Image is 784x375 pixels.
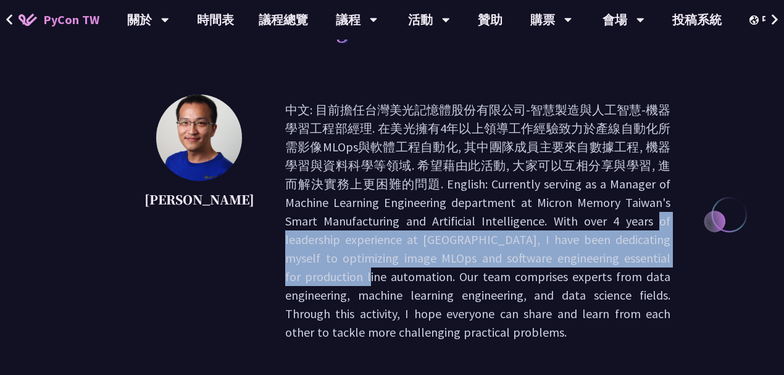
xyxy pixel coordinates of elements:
a: PyCon TW [6,4,112,35]
img: 程俊培 [156,95,242,181]
p: 中文: 目前擔任台灣美光記憶體股份有限公司-智慧製造與人工智慧-機器學習工程部經理. 在美光擁有4年以上領導工作經驗致力於產線自動化所需影像MLOps與軟體工程自動化, 其中團隊成員主要來自數據... [285,101,670,342]
p: [PERSON_NAME] [144,190,254,209]
span: PyCon TW [43,11,99,29]
img: Locale Icon [749,15,762,25]
img: Home icon of PyCon TW 2025 [19,14,37,26]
